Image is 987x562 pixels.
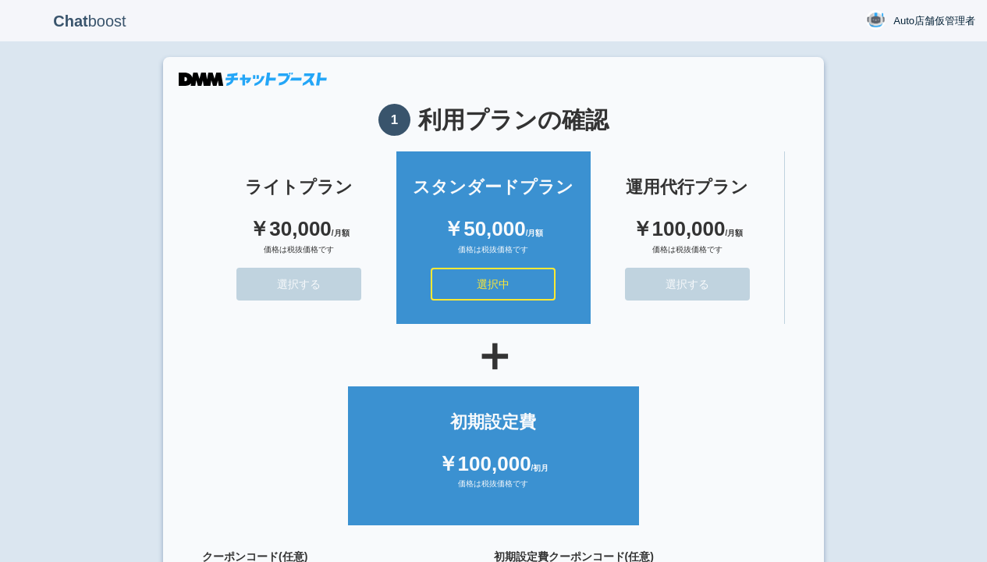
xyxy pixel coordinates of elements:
[332,229,350,237] span: /月額
[364,410,623,434] div: 初期設定費
[431,268,556,301] button: 選択中
[53,12,87,30] b: Chat
[202,332,785,379] div: ＋
[412,175,575,199] div: スタンダードプラン
[236,268,361,301] button: 選択する
[725,229,743,237] span: /月額
[412,215,575,244] div: ￥50,000
[218,244,381,268] div: 価格は税抜価格です
[202,104,785,136] h1: 利用プランの確認
[218,175,381,199] div: ライトプラン
[364,450,623,478] div: ￥100,000
[866,10,886,30] img: User Image
[625,268,750,301] button: 選択する
[12,2,168,41] p: boost
[378,104,410,136] span: 1
[364,478,623,502] div: 価格は税抜価格です
[606,244,769,268] div: 価格は税抜価格です
[606,175,769,199] div: 運用代行プラン
[218,215,381,244] div: ￥30,000
[526,229,544,237] span: /月額
[893,13,975,29] span: Auto店舗仮管理者
[412,244,575,268] div: 価格は税抜価格です
[606,215,769,244] div: ￥100,000
[179,73,327,86] img: DMMチャットブースト
[531,464,549,472] span: /初月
